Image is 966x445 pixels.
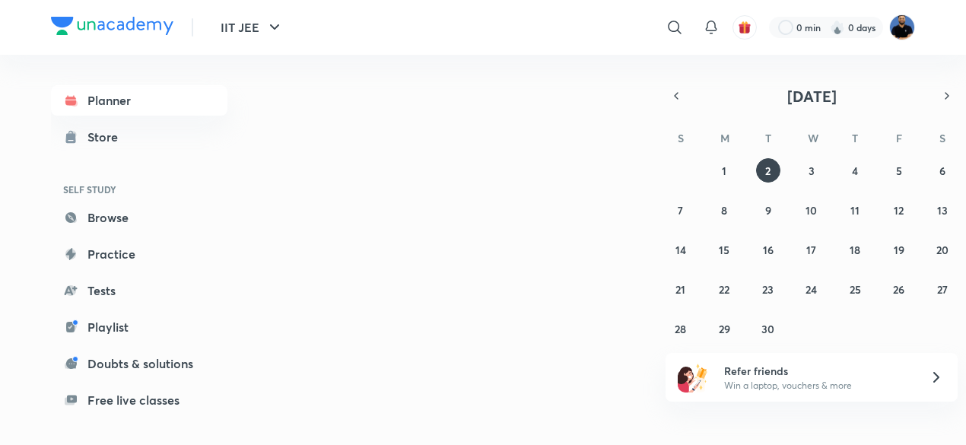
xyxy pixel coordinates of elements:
button: September 5, 2025 [887,158,911,183]
a: Practice [51,239,227,269]
abbr: September 19, 2025 [894,243,904,257]
abbr: Thursday [852,131,858,145]
button: September 25, 2025 [843,277,867,301]
button: September 29, 2025 [712,316,736,341]
abbr: September 11, 2025 [850,203,860,218]
abbr: Saturday [939,131,945,145]
abbr: September 3, 2025 [809,164,815,178]
abbr: September 8, 2025 [721,203,727,218]
abbr: September 5, 2025 [896,164,902,178]
a: Store [51,122,227,152]
a: Browse [51,202,227,233]
button: September 26, 2025 [887,277,911,301]
button: September 27, 2025 [930,277,955,301]
button: September 28, 2025 [669,316,693,341]
abbr: Friday [896,131,902,145]
button: September 4, 2025 [843,158,867,183]
abbr: Wednesday [808,131,818,145]
button: September 23, 2025 [756,277,780,301]
button: September 9, 2025 [756,198,780,222]
abbr: September 15, 2025 [719,243,729,257]
a: Playlist [51,312,227,342]
button: September 1, 2025 [712,158,736,183]
abbr: September 30, 2025 [761,322,774,336]
a: Free live classes [51,385,227,415]
button: September 6, 2025 [930,158,955,183]
button: September 10, 2025 [799,198,824,222]
abbr: September 26, 2025 [893,282,904,297]
a: Company Logo [51,17,173,39]
abbr: September 24, 2025 [806,282,817,297]
button: September 15, 2025 [712,237,736,262]
button: IIT JEE [211,12,293,43]
abbr: September 13, 2025 [937,203,948,218]
a: Doubts & solutions [51,348,227,379]
img: avatar [738,21,752,34]
button: September 16, 2025 [756,237,780,262]
img: referral [678,362,708,393]
abbr: Sunday [678,131,684,145]
abbr: September 10, 2025 [806,203,817,218]
h6: Refer friends [724,363,911,379]
abbr: September 2, 2025 [765,164,771,178]
abbr: September 28, 2025 [675,322,686,336]
abbr: September 7, 2025 [678,203,683,218]
button: September 17, 2025 [799,237,824,262]
button: September 30, 2025 [756,316,780,341]
button: September 7, 2025 [669,198,693,222]
img: streak [830,20,845,35]
abbr: September 6, 2025 [939,164,945,178]
abbr: September 25, 2025 [850,282,861,297]
abbr: September 9, 2025 [765,203,771,218]
abbr: September 23, 2025 [762,282,774,297]
abbr: Monday [720,131,729,145]
button: September 14, 2025 [669,237,693,262]
button: September 13, 2025 [930,198,955,222]
button: [DATE] [687,85,936,106]
abbr: September 14, 2025 [675,243,686,257]
button: September 18, 2025 [843,237,867,262]
abbr: September 29, 2025 [719,322,730,336]
button: September 21, 2025 [669,277,693,301]
span: [DATE] [787,86,837,106]
abbr: September 22, 2025 [719,282,729,297]
abbr: September 18, 2025 [850,243,860,257]
a: Planner [51,85,227,116]
abbr: September 21, 2025 [675,282,685,297]
abbr: Tuesday [765,131,771,145]
button: September 11, 2025 [843,198,867,222]
abbr: September 16, 2025 [763,243,774,257]
button: September 3, 2025 [799,158,824,183]
abbr: September 17, 2025 [806,243,816,257]
button: September 12, 2025 [887,198,911,222]
button: September 20, 2025 [930,237,955,262]
abbr: September 12, 2025 [894,203,904,218]
abbr: September 20, 2025 [936,243,949,257]
h6: SELF STUDY [51,176,227,202]
p: Win a laptop, vouchers & more [724,379,911,393]
button: September 24, 2025 [799,277,824,301]
abbr: September 27, 2025 [937,282,948,297]
button: September 22, 2025 [712,277,736,301]
button: September 8, 2025 [712,198,736,222]
abbr: September 4, 2025 [852,164,858,178]
button: avatar [732,15,757,40]
a: Tests [51,275,227,306]
img: Company Logo [51,17,173,35]
button: September 2, 2025 [756,158,780,183]
img: Md Afroj [889,14,915,40]
div: Store [87,128,127,146]
button: September 19, 2025 [887,237,911,262]
abbr: September 1, 2025 [722,164,726,178]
